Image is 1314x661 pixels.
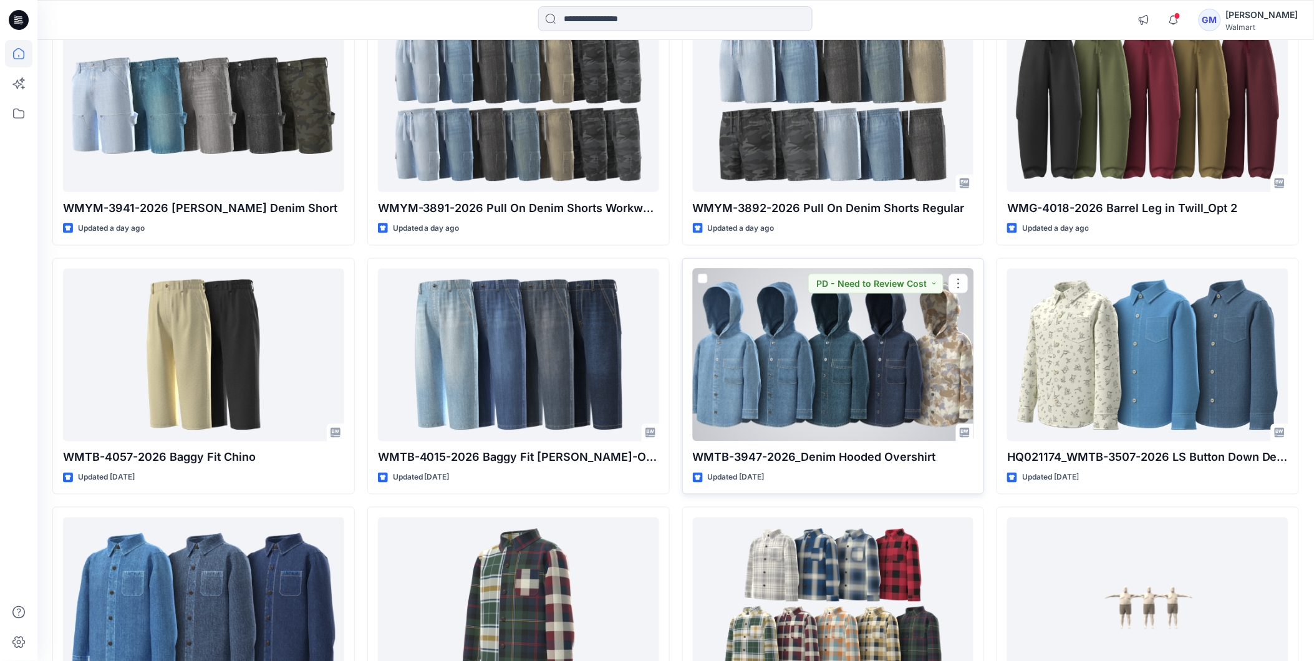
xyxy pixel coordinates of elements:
[693,200,974,217] p: WMYM-3892-2026 Pull On Denim Shorts Regular
[1226,22,1298,32] div: Walmart
[1199,9,1221,31] div: GM
[63,449,344,466] p: WMTB-4057-2026 Baggy Fit Chino
[708,222,775,235] p: Updated a day ago
[393,222,460,235] p: Updated a day ago
[1007,200,1288,217] p: WMG-4018-2026 Barrel Leg in Twill_Opt 2
[63,200,344,217] p: WMYM-3941-2026 [PERSON_NAME] Denim Short
[78,222,145,235] p: Updated a day ago
[63,269,344,441] a: WMTB-4057-2026 Baggy Fit Chino
[1007,269,1288,441] a: HQ021174_WMTB-3507-2026 LS Button Down Denim Shirt
[1022,222,1089,235] p: Updated a day ago
[1226,7,1298,22] div: [PERSON_NAME]
[708,471,765,485] p: Updated [DATE]
[378,449,659,466] p: WMTB-4015-2026 Baggy Fit [PERSON_NAME]-Opt 1A
[63,19,344,192] a: WMYM-3941-2026 Carpenter Denim Short
[1022,471,1079,485] p: Updated [DATE]
[1007,19,1288,192] a: WMG-4018-2026 Barrel Leg in Twill_Opt 2
[393,471,450,485] p: Updated [DATE]
[378,19,659,192] a: WMYM-3891-2026 Pull On Denim Shorts Workwear
[693,449,974,466] p: WMTB-3947-2026_Denim Hooded Overshirt
[378,269,659,441] a: WMTB-4015-2026 Baggy Fit Jean-Opt 1A
[693,19,974,192] a: WMYM-3892-2026 Pull On Denim Shorts Regular
[693,269,974,441] a: WMTB-3947-2026_Denim Hooded Overshirt
[78,471,135,485] p: Updated [DATE]
[378,200,659,217] p: WMYM-3891-2026 Pull On Denim Shorts Workwear
[1007,449,1288,466] p: HQ021174_WMTB-3507-2026 LS Button Down Denim Shirt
